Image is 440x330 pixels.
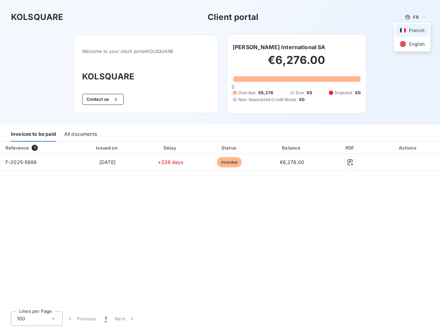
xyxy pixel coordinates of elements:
span: €6,276.00 [280,159,304,165]
button: 1 [101,311,111,326]
span: English [409,41,425,47]
div: Delay [143,144,198,151]
span: €0 [299,97,305,103]
button: Previous [63,311,101,326]
span: Disputed [334,90,352,96]
span: 100 [17,315,25,322]
span: Due [296,90,304,96]
span: overdue [217,157,242,167]
div: Reference [5,145,29,151]
span: €0 [307,90,312,96]
h3: Client portal [208,11,258,23]
span: 0 [232,84,234,90]
span: +226 days [158,159,183,165]
span: F-2025-5886 [5,159,37,165]
span: 1 [105,315,107,322]
div: All documents [64,127,97,142]
button: Contact us [82,94,124,105]
div: Issued on [74,144,141,151]
span: FR [413,14,419,20]
span: [DATE] [99,159,115,165]
span: €6,276 [258,90,273,96]
h2: €6,276.00 [233,53,361,74]
span: 1 [32,145,38,151]
h6: [PERSON_NAME] International SA [233,43,326,51]
span: Overdue [238,90,255,96]
span: French [409,27,425,34]
span: Welcome to your client portal KOLSQUARE [82,48,210,54]
button: Next [111,311,140,326]
div: Status [201,144,258,151]
span: Non-Associated Credit Notes [238,97,296,103]
h3: KOLSQUARE [82,70,210,83]
h3: KOLSQUARE [11,11,63,23]
div: Invoices to be paid [11,127,56,142]
span: €0 [355,90,361,96]
div: PDF [326,144,375,151]
div: Balance [261,144,323,151]
div: Actions [377,144,439,151]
